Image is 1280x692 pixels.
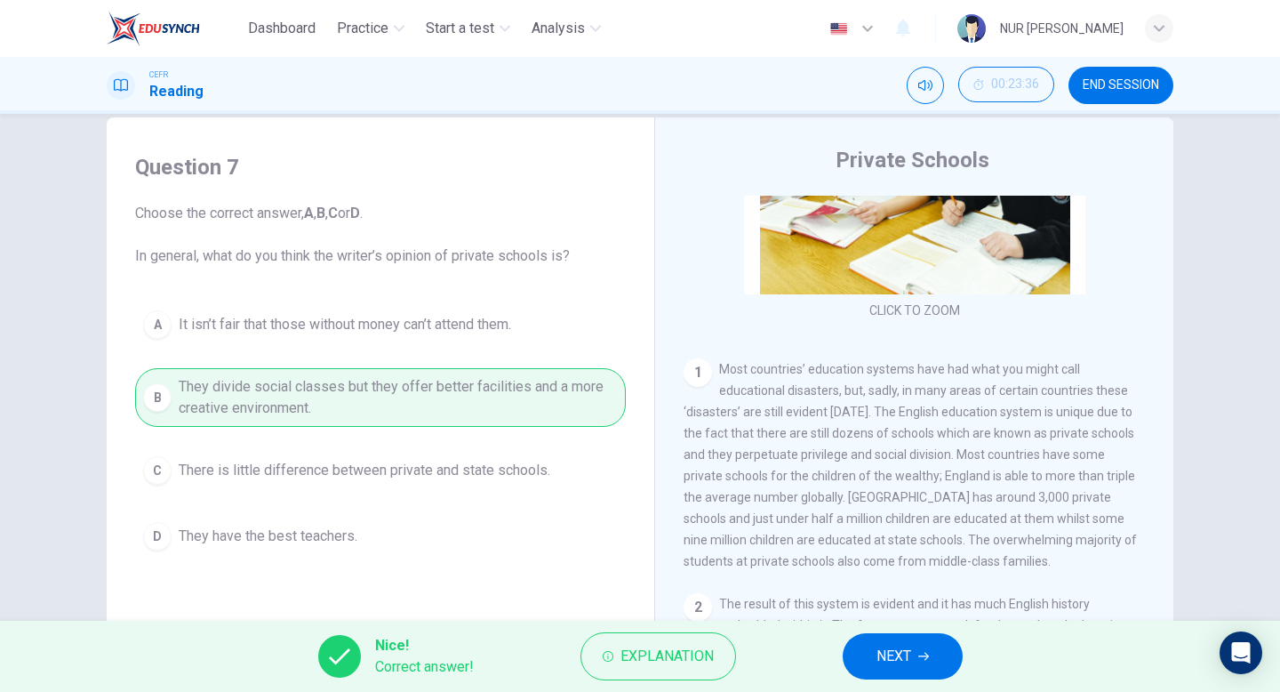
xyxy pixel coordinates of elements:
[1000,18,1124,39] div: NUR [PERSON_NAME]
[991,77,1039,92] span: 00:23:36
[328,205,338,221] b: C
[684,593,712,622] div: 2
[304,205,314,221] b: A
[524,12,608,44] button: Analysis
[620,644,714,669] span: Explanation
[135,153,626,181] h4: Question 7
[426,18,494,39] span: Start a test
[316,205,325,221] b: B
[828,22,850,36] img: en
[1068,67,1173,104] button: END SESSION
[907,67,944,104] div: Mute
[876,644,911,669] span: NEXT
[375,635,474,656] span: Nice!
[107,11,200,46] img: EduSynch logo
[107,11,241,46] a: EduSynch logo
[149,68,168,81] span: CEFR
[532,18,585,39] span: Analysis
[957,14,986,43] img: Profile picture
[419,12,517,44] button: Start a test
[843,633,963,680] button: NEXT
[135,203,626,267] span: Choose the correct answer, , , or . In general, what do you think the writer’s opinion of private...
[580,632,736,680] button: Explanation
[684,358,712,387] div: 1
[375,656,474,678] span: Correct answer!
[330,12,412,44] button: Practice
[248,18,316,39] span: Dashboard
[1220,632,1262,674] div: Open Intercom Messenger
[958,67,1054,104] div: Hide
[684,362,1137,568] span: Most countries’ education systems have had what you might call educational disasters, but, sadly,...
[836,146,989,174] h4: Private Schools
[958,67,1054,102] button: 00:23:36
[350,205,360,221] b: D
[1083,78,1159,93] span: END SESSION
[241,12,323,44] button: Dashboard
[149,81,204,102] h1: Reading
[337,18,388,39] span: Practice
